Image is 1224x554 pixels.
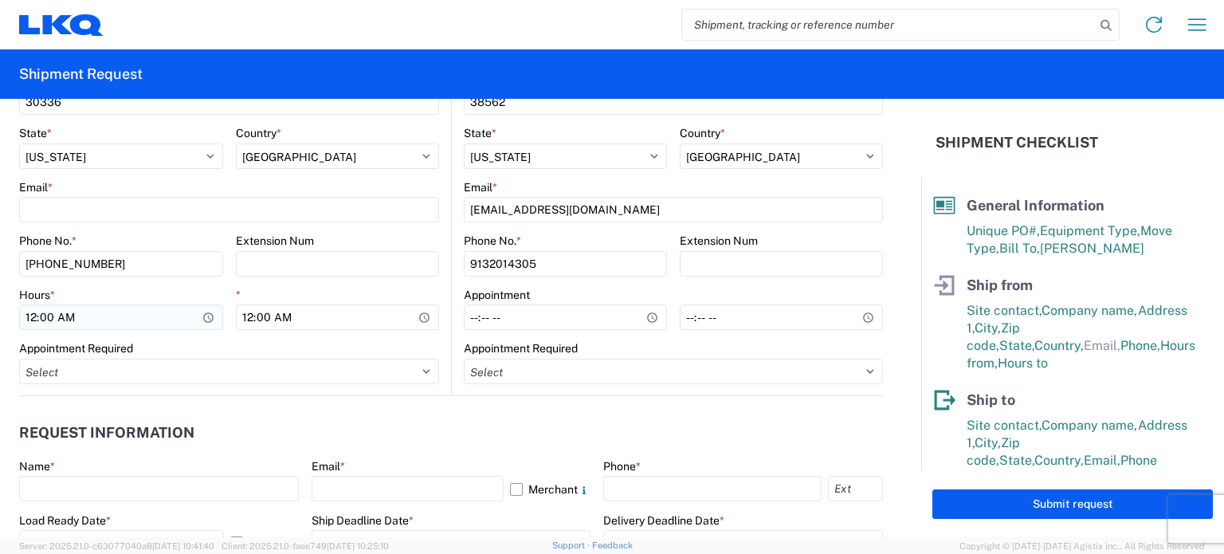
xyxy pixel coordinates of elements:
[1120,453,1157,468] span: Phone
[1040,223,1140,238] span: Equipment Type,
[999,241,1040,256] span: Bill To,
[1042,303,1138,318] span: Company name,
[464,288,530,302] label: Appointment
[603,513,724,528] label: Delivery Deadline Date
[967,391,1015,408] span: Ship to
[312,459,345,473] label: Email
[236,234,314,248] label: Extension Num
[967,418,1042,433] span: Site contact,
[236,126,281,140] label: Country
[19,126,52,140] label: State
[464,126,496,140] label: State
[464,341,578,356] label: Appointment Required
[510,476,590,501] label: Merchant
[975,320,1001,336] span: City,
[1084,453,1120,468] span: Email,
[998,356,1048,371] span: Hours to
[1042,418,1138,433] span: Company name,
[932,489,1213,519] button: Submit request
[19,341,133,356] label: Appointment Required
[1034,338,1084,353] span: Country,
[19,234,76,248] label: Phone No.
[1084,338,1120,353] span: Email,
[19,513,111,528] label: Load Ready Date
[19,65,143,84] h2: Shipment Request
[680,126,725,140] label: Country
[967,303,1042,318] span: Site contact,
[19,288,55,302] label: Hours
[1034,453,1084,468] span: Country,
[312,513,414,528] label: Ship Deadline Date
[967,277,1033,293] span: Ship from
[19,541,214,551] span: Server: 2025.21.0-c63077040a8
[327,541,389,551] span: [DATE] 10:25:10
[680,234,758,248] label: Extension Num
[967,223,1040,238] span: Unique PO#,
[464,234,521,248] label: Phone No.
[152,541,214,551] span: [DATE] 10:41:40
[999,453,1034,468] span: State,
[999,338,1034,353] span: State,
[592,540,633,550] a: Feedback
[1120,338,1160,353] span: Phone,
[603,459,641,473] label: Phone
[19,425,194,441] h2: Request Information
[975,435,1001,450] span: City,
[19,459,55,473] label: Name
[828,476,883,501] input: Ext
[552,540,592,550] a: Support
[1040,241,1144,256] span: [PERSON_NAME]
[222,541,389,551] span: Client: 2025.21.0-faee749
[682,10,1095,40] input: Shipment, tracking or reference number
[464,180,497,194] label: Email
[19,180,53,194] label: Email
[959,539,1205,553] span: Copyright © [DATE]-[DATE] Agistix Inc., All Rights Reserved
[936,133,1098,152] h2: Shipment Checklist
[967,197,1104,214] span: General Information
